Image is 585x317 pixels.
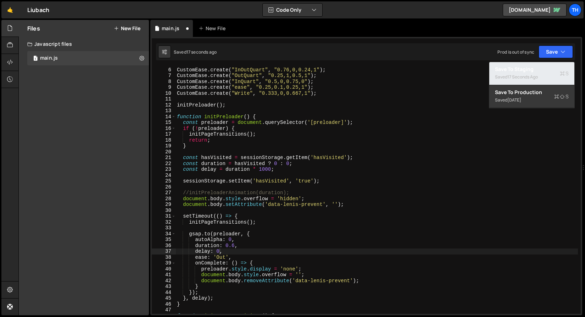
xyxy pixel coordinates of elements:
div: 14 [152,114,176,120]
div: 30 [152,208,176,214]
div: Save to Staging [495,66,569,73]
div: 22 [152,161,176,167]
div: Save to Production [495,89,569,96]
div: 8 [152,79,176,85]
div: 21 [152,155,176,161]
div: 33 [152,225,176,231]
div: 15 [152,120,176,126]
div: 47 [152,307,176,313]
div: 31 [152,213,176,219]
div: Liubach [27,6,49,14]
div: 17 seconds ago [507,74,538,80]
h2: Files [27,24,40,32]
div: 6 [152,67,176,73]
div: 16256/43835.js [27,51,149,65]
div: 28 [152,196,176,202]
div: Saved [495,73,569,81]
div: 29 [152,202,176,208]
div: 20 [152,149,176,155]
div: main.js [40,55,58,61]
button: Code Only [263,4,322,16]
span: S [554,93,569,100]
div: 45 [152,295,176,301]
a: 🤙 [1,1,19,18]
div: 9 [152,84,176,91]
div: 24 [152,173,176,179]
div: 10 [152,91,176,97]
div: 16 [152,126,176,132]
div: 19 [152,143,176,149]
div: 17 seconds ago [186,49,217,55]
button: New File [114,26,140,31]
div: 34 [152,231,176,237]
div: Saved [495,96,569,104]
div: 43 [152,284,176,290]
div: Javascript files [19,37,149,51]
div: 23 [152,166,176,173]
div: 46 [152,301,176,307]
div: 27 [152,190,176,196]
div: 13 [152,108,176,114]
div: 37 [152,248,176,255]
div: [DATE] [507,97,521,103]
div: 32 [152,219,176,225]
div: 12 [152,102,176,108]
div: 39 [152,260,176,266]
a: Th [569,4,581,16]
div: 35 [152,237,176,243]
div: 25 [152,178,176,184]
span: 1 [33,56,38,62]
div: Prod is out of sync [497,49,534,55]
div: 26 [152,184,176,190]
div: 11 [152,96,176,102]
div: Saved [174,49,217,55]
span: S [560,70,569,77]
div: 41 [152,272,176,278]
div: main.js [162,25,179,32]
div: 44 [152,290,176,296]
div: New File [199,25,228,32]
div: 18 [152,137,176,143]
button: Save [539,45,573,58]
a: [DOMAIN_NAME] [503,4,567,16]
button: Save to ProductionS Saved[DATE] [489,85,574,108]
div: 38 [152,255,176,261]
div: 17 [152,131,176,137]
div: 7 [152,73,176,79]
div: 40 [152,266,176,272]
button: Save to StagingS Saved17 seconds ago [489,62,574,85]
div: 42 [152,278,176,284]
div: 36 [152,243,176,249]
